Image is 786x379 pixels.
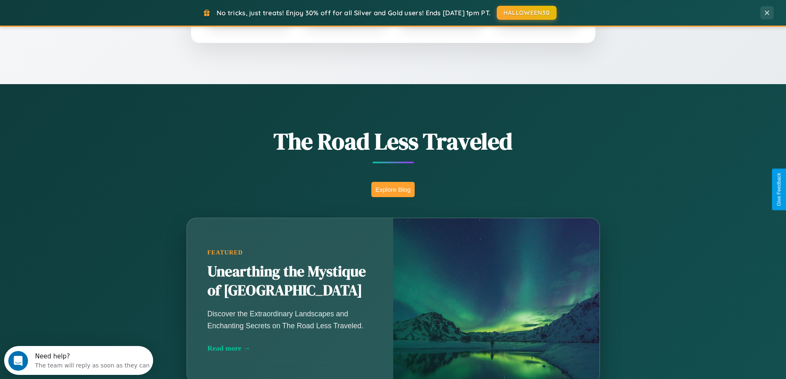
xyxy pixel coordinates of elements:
button: HALLOWEEN30 [497,6,557,20]
h2: Unearthing the Mystique of [GEOGRAPHIC_DATA] [208,262,373,300]
div: Featured [208,249,373,256]
iframe: Intercom live chat discovery launcher [4,346,153,375]
button: Explore Blog [371,182,415,197]
div: Give Feedback [776,173,782,206]
h1: The Road Less Traveled [146,125,641,157]
iframe: Intercom live chat [8,351,28,371]
span: No tricks, just treats! Enjoy 30% off for all Silver and Gold users! Ends [DATE] 1pm PT. [217,9,491,17]
div: Read more → [208,344,373,353]
div: Open Intercom Messenger [3,3,153,26]
p: Discover the Extraordinary Landscapes and Enchanting Secrets on The Road Less Traveled. [208,308,373,331]
div: Need help? [31,7,146,14]
div: The team will reply as soon as they can [31,14,146,22]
